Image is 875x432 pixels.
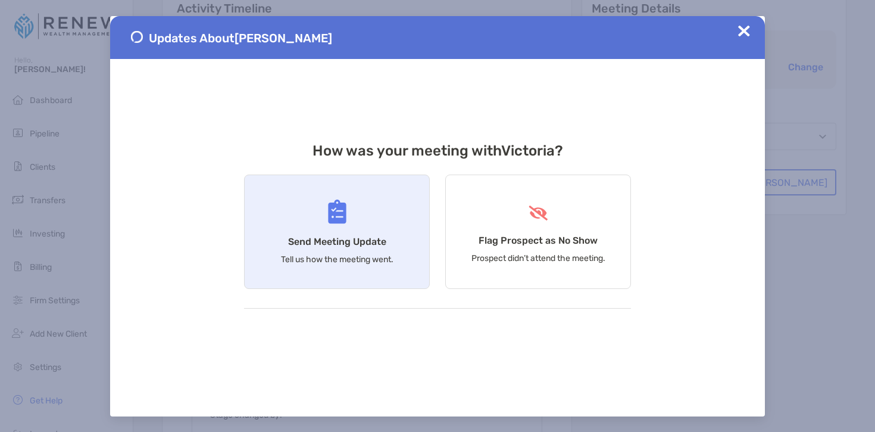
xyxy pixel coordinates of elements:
[288,236,386,247] h4: Send Meeting Update
[149,31,332,45] span: Updates About [PERSON_NAME]
[328,200,346,224] img: Send Meeting Update
[527,206,549,220] img: Flag Prospect as No Show
[738,25,750,37] img: Close Updates Zoe
[281,254,393,265] p: Tell us how the meeting went.
[471,253,605,263] p: Prospect didn’t attend the meeting.
[479,235,598,246] h4: Flag Prospect as No Show
[244,142,631,159] h3: How was your meeting with Victoria ?
[131,31,143,43] img: Send Meeting Update 1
